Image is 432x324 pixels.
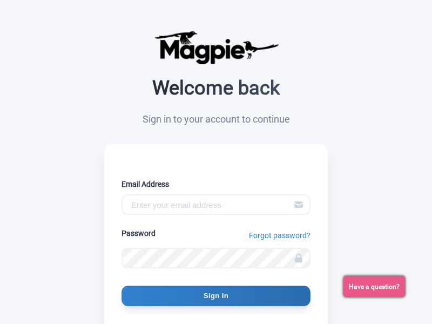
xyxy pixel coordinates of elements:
label: Password [122,228,156,239]
p: Sign in to your account to continue [104,112,328,126]
span: Have a question? [349,282,400,292]
input: Sign In [122,286,310,306]
img: logo-ab69f6fb50320c5b225c76a69d11143b.png [151,30,281,65]
a: Forgot password? [249,230,310,241]
label: Email Address [122,179,310,190]
h2: Welcome back [104,78,328,99]
input: Enter your email address [122,194,310,215]
button: Have a question? [343,276,405,297]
